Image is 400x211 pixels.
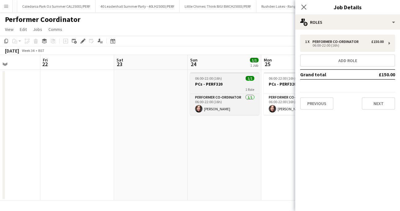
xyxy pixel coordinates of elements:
div: 1 Job [250,63,258,68]
div: 1 x [305,40,312,44]
app-job-card: 06:00-22:00 (16h)1/1PCs - PERF3201 RolePerformer Co-ordinator1/106:00-22:00 (16h)[PERSON_NAME] [264,72,333,115]
span: 24 [189,61,198,68]
div: Roles [295,15,400,30]
span: 06:00-22:00 (16h) [269,76,296,81]
app-job-card: 06:00-22:00 (16h)1/1PCs - PERF3201 RolePerformer Co-ordinator1/106:00-22:00 (16h)[PERSON_NAME] [190,72,259,115]
button: Caledonia Park Oz Summer CAL25001/PERF [17,0,96,12]
a: Edit [17,25,29,33]
button: Little Chimes: Think BIG! BWCH25003/PERF [180,0,256,12]
span: Sat [116,57,123,63]
div: £150.00 [371,40,384,44]
h3: PCs - PERF320 [264,81,333,87]
span: 06:00-22:00 (16h) [195,76,222,81]
h3: Job Details [295,3,400,11]
span: Jobs [33,27,42,32]
button: Next [362,97,395,110]
app-card-role: Performer Co-ordinator1/106:00-22:00 (16h)[PERSON_NAME] [264,94,333,115]
button: 40 Leadenhall Summer Party - 40LH25003/PERF [96,0,180,12]
a: Jobs [31,25,45,33]
span: 1/1 [246,76,254,81]
td: Grand total [300,70,358,79]
span: 1 Role [245,87,254,92]
a: Comms [46,25,65,33]
button: Add role [300,54,395,67]
span: Sun [190,57,198,63]
td: £150.00 [358,70,395,79]
span: 25 [263,61,272,68]
div: BST [38,48,44,53]
span: 23 [116,61,123,68]
div: 06:00-22:00 (16h) [305,44,384,47]
button: Previous [300,97,333,110]
div: [DATE] [5,48,19,54]
button: Rushden Lakes - Rangers Summer Series - RL25002/PERF [256,0,354,12]
h3: PCs - PERF320 [190,81,259,87]
span: Week 34 [20,48,36,53]
app-card-role: Performer Co-ordinator1/106:00-22:00 (16h)[PERSON_NAME] [190,94,259,115]
span: Mon [264,57,272,63]
a: View [2,25,16,33]
span: Comms [48,27,62,32]
h1: Performer Coordinator [5,15,80,24]
span: 1/1 [250,58,259,62]
span: View [5,27,14,32]
span: Edit [20,27,27,32]
span: 22 [42,61,48,68]
span: Fri [43,57,48,63]
div: Performer Co-ordinator [312,40,361,44]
